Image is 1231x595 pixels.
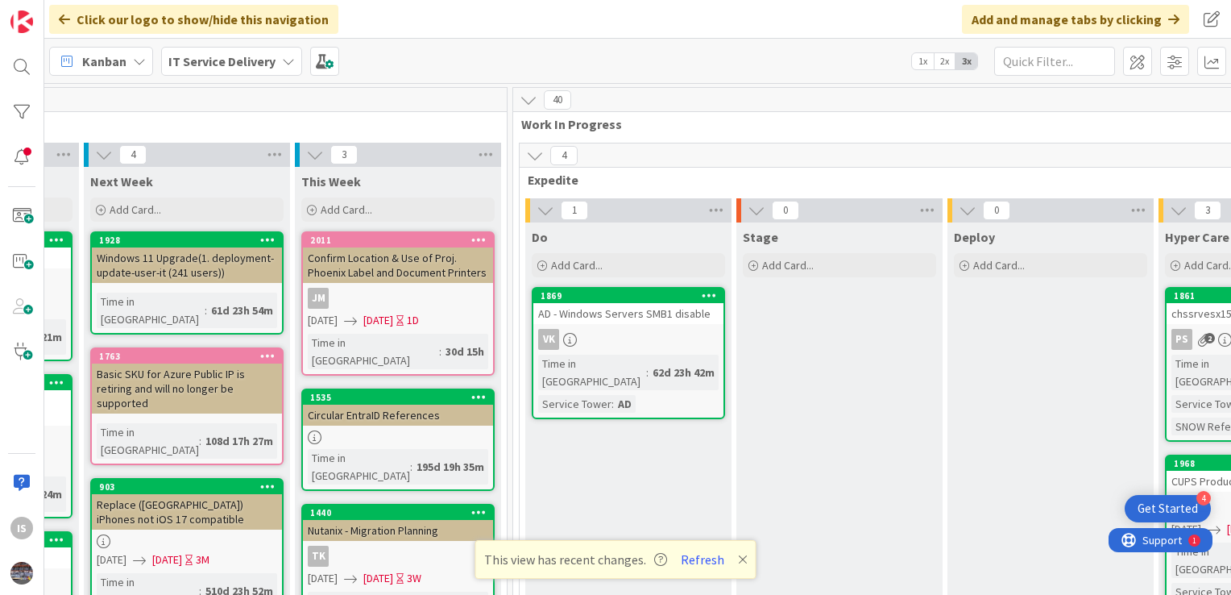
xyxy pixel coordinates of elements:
div: AD [614,395,636,413]
span: 4 [119,145,147,164]
div: 903Replace ([GEOGRAPHIC_DATA]) iPhones not iOS 17 compatible [92,480,282,530]
span: 2 [1204,333,1215,343]
div: PS [1171,329,1192,350]
div: 4 [1196,491,1211,506]
div: JM [303,288,493,309]
div: 1763 [92,349,282,364]
div: 1D [407,312,419,329]
span: Add Card... [551,258,603,273]
div: 1928 [99,235,282,246]
div: 1869 [541,290,723,302]
span: : [205,302,207,319]
span: 3 [1194,201,1221,220]
div: 108d 17h 27m [201,432,277,450]
div: 1763Basic SKU for Azure Public IP is retiring and will no longer be supported [92,349,282,414]
button: Refresh [675,549,730,570]
div: 2011 [310,235,493,246]
div: Time in [GEOGRAPHIC_DATA] [538,355,646,390]
span: : [439,343,441,360]
div: 62d 23h 42m [649,364,719,381]
div: Circular EntraID References [303,405,493,426]
b: IT Service Delivery [168,53,276,69]
div: 2011Confirm Location & Use of Proj. Phoenix Label and Document Printers [303,233,493,283]
div: Time in [GEOGRAPHIC_DATA] [97,293,205,328]
div: Replace ([GEOGRAPHIC_DATA]) iPhones not iOS 17 compatible [92,494,282,530]
div: 1535 [310,392,493,403]
span: 3 [330,145,358,164]
div: 1535 [303,390,493,405]
div: 903 [99,481,282,493]
span: : [410,458,412,476]
div: Basic SKU for Azure Public IP is retiring and will no longer be supported [92,364,282,414]
span: [DATE] [97,551,126,568]
span: 3x [955,53,977,69]
div: JM [308,288,329,309]
div: 3M [196,551,209,568]
span: Next Week [90,173,153,189]
span: Deploy [954,229,995,245]
span: 2x [934,53,955,69]
span: [DATE] [363,312,393,329]
a: 2011Confirm Location & Use of Proj. Phoenix Label and Document PrintersJM[DATE][DATE]1DTime in [G... [301,231,495,376]
div: 1535Circular EntraID References [303,390,493,426]
div: 1440 [310,507,493,518]
div: Time in [GEOGRAPHIC_DATA] [308,449,410,485]
div: 1928 [92,233,282,248]
img: avatar [10,562,33,585]
div: 1440 [303,506,493,520]
span: : [646,364,649,381]
div: VK [533,329,723,350]
a: 1928Windows 11 Upgrade(1. deployment-update-user-it (241 users))Time in [GEOGRAPHIC_DATA]:61d 23h... [90,231,284,335]
div: Click our logo to show/hide this navigation [49,5,338,34]
span: Add Card... [973,258,1025,273]
div: 1928Windows 11 Upgrade(1. deployment-update-user-it (241 users)) [92,233,282,283]
div: Service Tower [538,395,611,413]
div: 61d 23h 54m [207,302,277,319]
div: Time in [GEOGRAPHIC_DATA] [97,423,199,459]
div: TK [308,546,329,567]
div: 1763 [99,351,282,362]
div: 1 [84,6,88,19]
span: This Week [301,173,361,189]
span: Add Card... [762,258,814,273]
div: 1440Nutanix - Migration Planning [303,506,493,541]
span: This view has recent changes. [484,550,667,569]
div: 195d 19h 35m [412,458,488,476]
div: Time in [GEOGRAPHIC_DATA] [308,334,439,369]
div: 3W [407,570,421,587]
span: 1x [912,53,934,69]
div: AD - Windows Servers SMB1 disable [533,303,723,324]
span: Stage [743,229,778,245]
div: 903 [92,480,282,494]
span: 1 [561,201,588,220]
div: Get Started [1138,501,1198,517]
div: Nutanix - Migration Planning [303,520,493,541]
a: 1763Basic SKU for Azure Public IP is retiring and will no longer be supportedTime in [GEOGRAPHIC_... [90,347,284,465]
div: TK [303,546,493,567]
span: [DATE] [308,312,338,329]
div: 30d 15h [441,343,488,360]
div: Confirm Location & Use of Proj. Phoenix Label and Document Printers [303,248,493,283]
a: 1535Circular EntraID ReferencesTime in [GEOGRAPHIC_DATA]:195d 19h 35m [301,389,495,491]
div: Open Get Started checklist, remaining modules: 4 [1125,495,1211,522]
span: : [199,432,201,450]
span: Do [532,229,548,245]
span: : [611,395,614,413]
div: Is [10,517,33,539]
div: 1869AD - Windows Servers SMB1 disable [533,289,723,324]
input: Quick Filter... [994,47,1115,76]
span: [DATE] [308,570,338,587]
span: 40 [544,90,571,110]
div: 2011 [303,233,493,248]
span: Add Card... [110,202,161,217]
span: [DATE] [152,551,182,568]
div: Windows 11 Upgrade(1. deployment-update-user-it (241 users)) [92,248,282,283]
div: Add and manage tabs by clicking [962,5,1189,34]
a: 1869AD - Windows Servers SMB1 disableVKTime in [GEOGRAPHIC_DATA]:62d 23h 42mService Tower:AD [532,287,725,419]
div: 1869 [533,289,723,303]
span: Add Card... [321,202,372,217]
span: 0 [772,201,799,220]
img: Visit kanbanzone.com [10,10,33,33]
span: Kanban [82,52,126,71]
span: Support [34,2,73,22]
